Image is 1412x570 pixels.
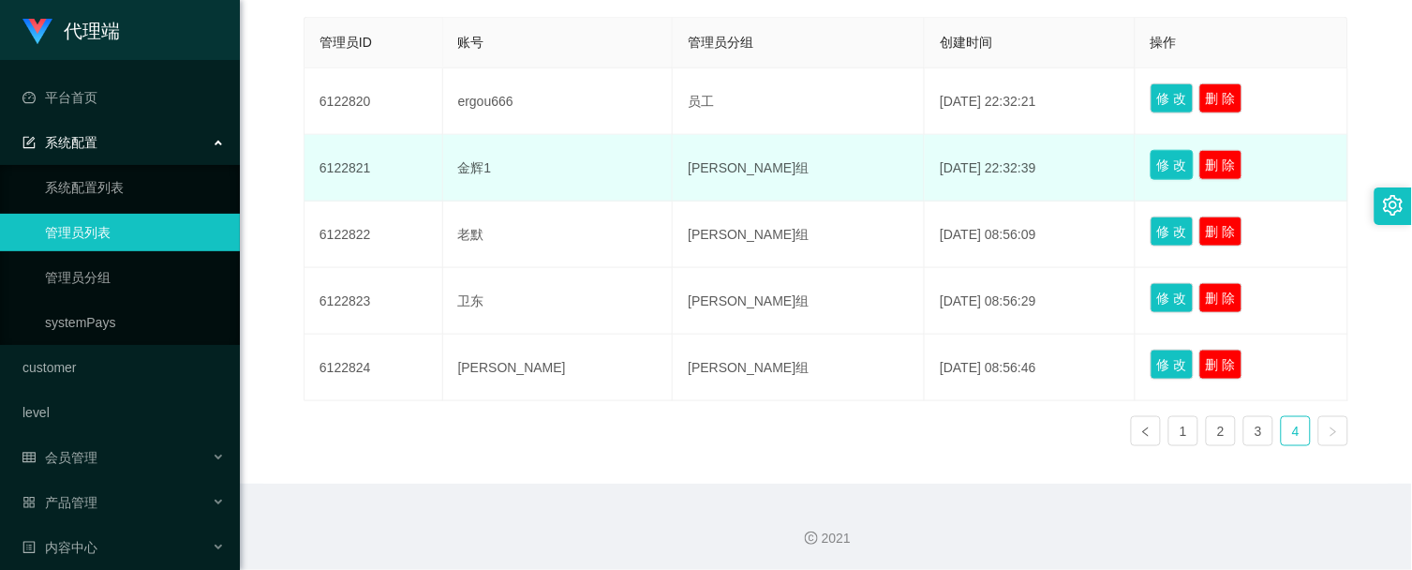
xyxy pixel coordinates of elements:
[305,335,443,401] td: 6122824
[255,529,1397,548] div: 2021
[940,293,1035,308] span: [DATE] 08:56:29
[22,19,52,45] img: logo.9652507e.png
[688,35,753,50] span: 管理员分组
[64,1,120,61] h1: 代理端
[45,169,225,206] a: 系统配置列表
[1151,83,1194,113] button: 修 改
[305,202,443,268] td: 6122822
[22,349,225,386] a: customer
[22,135,97,150] span: 系统配置
[673,268,925,335] td: [PERSON_NAME]组
[1243,416,1273,446] li: 3
[1282,417,1310,445] a: 4
[1207,417,1235,445] a: 2
[443,135,674,202] td: 金辉1
[1199,350,1242,380] button: 删 除
[940,160,1035,175] span: [DATE] 22:32:39
[45,259,225,296] a: 管理员分组
[1199,283,1242,313] button: 删 除
[45,214,225,251] a: 管理员列表
[940,94,1035,109] span: [DATE] 22:32:21
[22,496,36,509] i: 图标: appstore-o
[45,304,225,341] a: systemPays
[1151,35,1177,50] span: 操作
[22,451,36,464] i: 图标: table
[443,268,674,335] td: 卫东
[940,35,992,50] span: 创建时间
[805,532,818,545] i: 图标: copyright
[22,540,97,555] span: 内容中心
[22,541,36,554] i: 图标: profile
[1199,217,1242,247] button: 删 除
[1281,416,1311,446] li: 4
[443,202,674,268] td: 老默
[1140,427,1152,438] i: 图标: left
[1169,417,1197,445] a: 1
[1131,416,1161,446] li: 上一页
[673,135,925,202] td: [PERSON_NAME]组
[1151,217,1194,247] button: 修 改
[1244,417,1272,445] a: 3
[305,68,443,135] td: 6122820
[1328,427,1339,438] i: 图标: right
[22,495,97,510] span: 产品管理
[940,227,1035,242] span: [DATE] 08:56:09
[673,68,925,135] td: 员工
[305,268,443,335] td: 6122823
[1206,416,1236,446] li: 2
[1151,150,1194,180] button: 修 改
[443,68,674,135] td: ergou666
[1151,283,1194,313] button: 修 改
[458,35,484,50] span: 账号
[1199,83,1242,113] button: 删 除
[673,335,925,401] td: [PERSON_NAME]组
[443,335,674,401] td: [PERSON_NAME]
[1383,195,1404,216] i: 图标: setting
[22,394,225,431] a: level
[320,35,372,50] span: 管理员ID
[22,22,120,37] a: 代理端
[1168,416,1198,446] li: 1
[1199,150,1242,180] button: 删 除
[1318,416,1348,446] li: 下一页
[673,202,925,268] td: [PERSON_NAME]组
[940,360,1035,375] span: [DATE] 08:56:46
[22,79,225,116] a: 图标: dashboard平台首页
[1151,350,1194,380] button: 修 改
[22,450,97,465] span: 会员管理
[305,135,443,202] td: 6122821
[22,136,36,149] i: 图标: form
